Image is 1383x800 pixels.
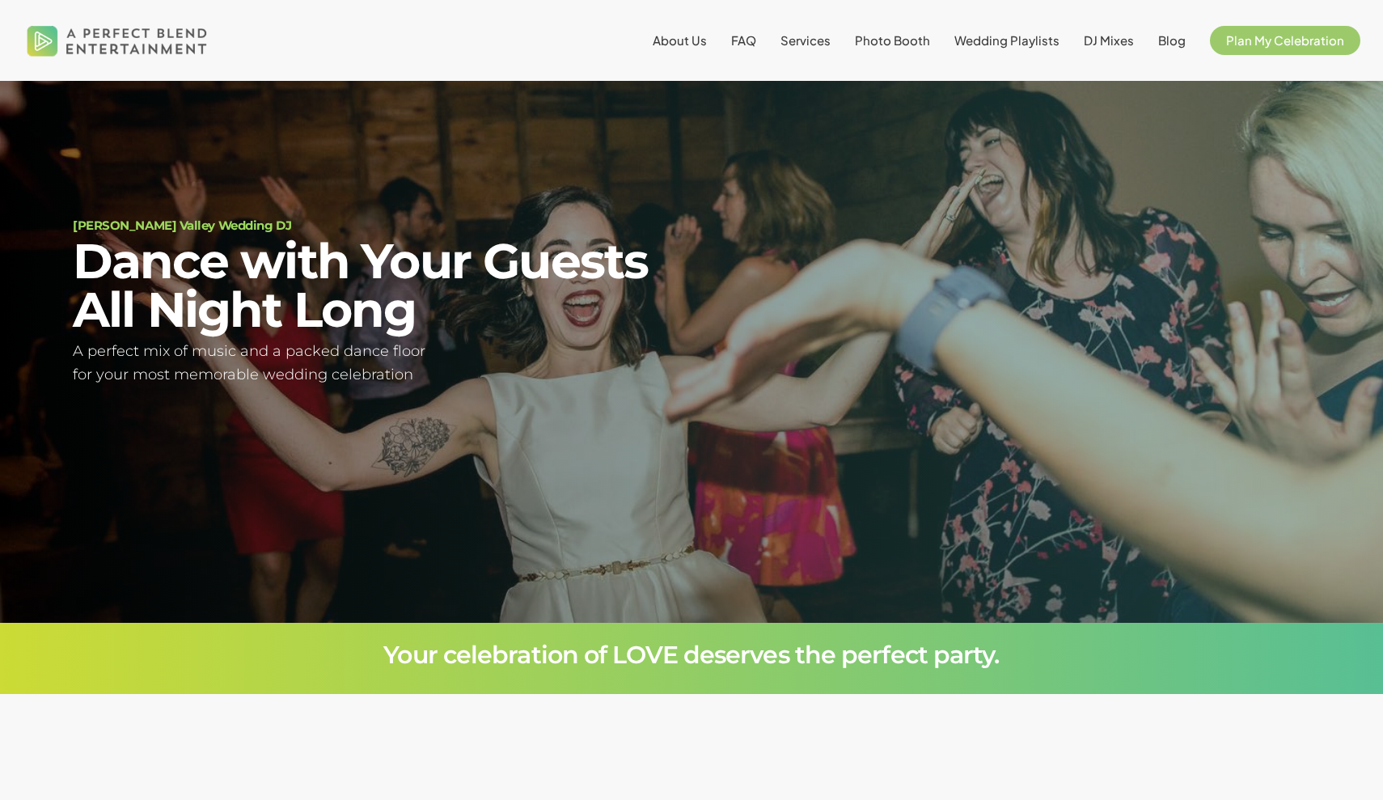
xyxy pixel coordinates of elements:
[855,34,930,47] a: Photo Booth
[780,32,831,48] span: Services
[731,32,756,48] span: FAQ
[731,34,756,47] a: FAQ
[855,32,930,48] span: Photo Booth
[1210,34,1360,47] a: Plan My Celebration
[653,32,707,48] span: About Us
[653,34,707,47] a: About Us
[73,643,1310,667] h3: Your celebration of LOVE deserves the perfect party.
[73,219,671,231] h1: [PERSON_NAME] Valley Wedding DJ
[23,11,212,70] img: A Perfect Blend Entertainment
[954,32,1059,48] span: Wedding Playlists
[780,34,831,47] a: Services
[1158,34,1186,47] a: Blog
[73,340,671,387] h5: A perfect mix of music and a packed dance floor for your most memorable wedding celebration
[1084,34,1134,47] a: DJ Mixes
[1084,32,1134,48] span: DJ Mixes
[954,34,1059,47] a: Wedding Playlists
[1226,32,1344,48] span: Plan My Celebration
[1158,32,1186,48] span: Blog
[73,237,671,334] h2: Dance with Your Guests All Night Long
